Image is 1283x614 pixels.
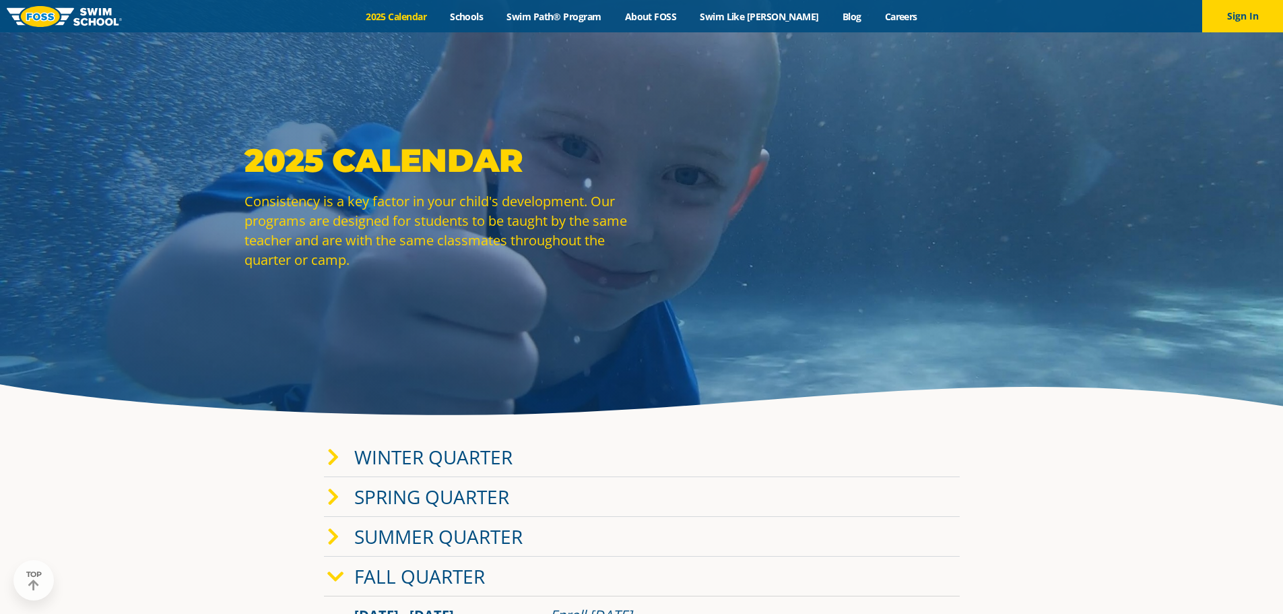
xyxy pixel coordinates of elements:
strong: 2025 Calendar [244,141,523,180]
a: Swim Path® Program [495,10,613,23]
a: 2025 Calendar [354,10,438,23]
a: Careers [873,10,929,23]
p: Consistency is a key factor in your child's development. Our programs are designed for students t... [244,191,635,270]
a: Fall Quarter [354,563,485,589]
a: Spring Quarter [354,484,509,510]
div: TOP [26,570,42,591]
a: About FOSS [613,10,688,23]
a: Swim Like [PERSON_NAME] [688,10,831,23]
a: Blog [830,10,873,23]
a: Winter Quarter [354,444,513,470]
a: Schools [438,10,495,23]
img: FOSS Swim School Logo [7,6,122,27]
a: Summer Quarter [354,524,523,549]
